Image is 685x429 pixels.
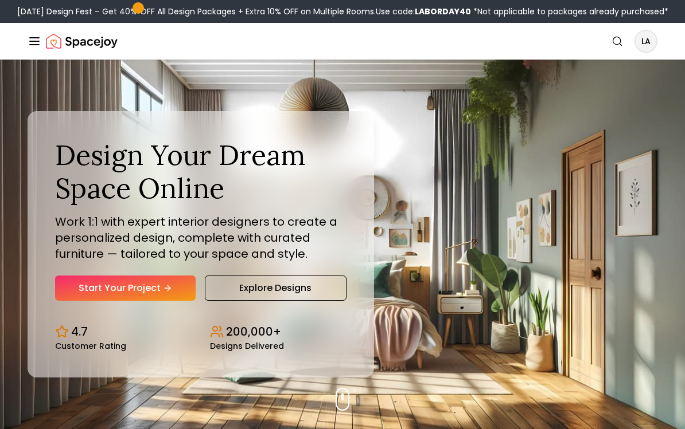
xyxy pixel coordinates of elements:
h1: Design Your Dream Space Online [55,139,347,204]
b: LABORDAY40 [415,6,471,17]
span: LA [636,31,656,52]
span: *Not applicable to packages already purchased* [471,6,668,17]
button: LA [635,30,657,53]
p: 4.7 [71,324,88,340]
nav: Global [28,23,657,60]
div: Design stats [55,314,347,350]
small: Designs Delivered [210,342,284,350]
span: Use code: [376,6,471,17]
a: Explore Designs [205,275,347,301]
a: Start Your Project [55,275,196,301]
p: Work 1:1 with expert interior designers to create a personalized design, complete with curated fu... [55,214,347,262]
div: [DATE] Design Fest – Get 40% OFF All Design Packages + Extra 10% OFF on Multiple Rooms. [17,6,668,17]
p: 200,000+ [226,324,281,340]
a: Spacejoy [46,30,118,53]
small: Customer Rating [55,342,126,350]
img: Spacejoy Logo [46,30,118,53]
